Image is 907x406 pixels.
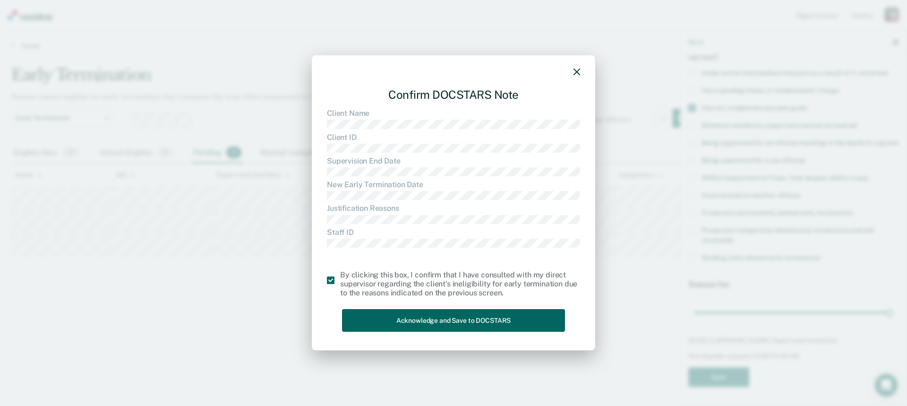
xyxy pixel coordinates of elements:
[327,228,580,237] dt: Staff ID
[342,309,565,332] button: Acknowledge and Save to DOCSTARS
[327,180,580,189] dt: New Early Termination Date
[327,133,580,142] dt: Client ID
[327,204,580,213] dt: Justification Reasons
[327,109,580,118] dt: Client Name
[327,80,580,109] div: Confirm DOCSTARS Note
[327,156,580,165] dt: Supervision End Date
[340,270,580,298] div: By clicking this box, I confirm that I have consulted with my direct supervisor regarding the cli...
